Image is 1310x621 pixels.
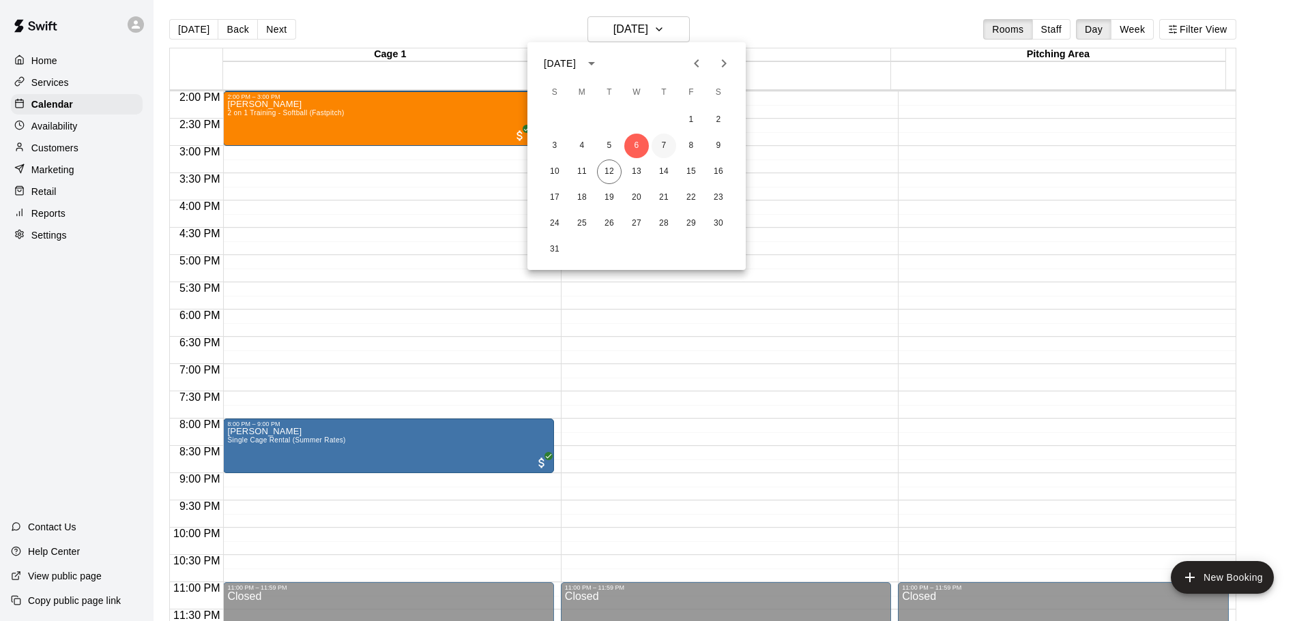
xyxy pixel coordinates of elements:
button: 7 [652,134,676,158]
button: 24 [542,211,567,236]
button: 28 [652,211,676,236]
button: 16 [706,160,731,184]
button: Previous month [683,50,710,77]
button: 11 [570,160,594,184]
button: 26 [597,211,622,236]
button: 10 [542,160,567,184]
button: 3 [542,134,567,158]
div: [DATE] [544,57,576,71]
button: 27 [624,211,649,236]
button: 4 [570,134,594,158]
button: 20 [624,185,649,210]
button: calendar view is open, switch to year view [580,52,603,75]
span: Tuesday [597,79,622,106]
button: 17 [542,185,567,210]
button: 6 [624,134,649,158]
button: 12 [597,160,622,184]
button: 18 [570,185,594,210]
span: Wednesday [624,79,649,106]
button: 15 [679,160,703,184]
span: Saturday [706,79,731,106]
button: Next month [710,50,738,77]
button: 22 [679,185,703,210]
button: 31 [542,237,567,262]
button: 29 [679,211,703,236]
button: 1 [679,108,703,132]
button: 8 [679,134,703,158]
span: Monday [570,79,594,106]
span: Friday [679,79,703,106]
button: 30 [706,211,731,236]
button: 13 [624,160,649,184]
button: 9 [706,134,731,158]
span: Thursday [652,79,676,106]
button: 2 [706,108,731,132]
button: 5 [597,134,622,158]
button: 14 [652,160,676,184]
span: Sunday [542,79,567,106]
button: 21 [652,185,676,210]
button: 19 [597,185,622,210]
button: 25 [570,211,594,236]
button: 23 [706,185,731,210]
